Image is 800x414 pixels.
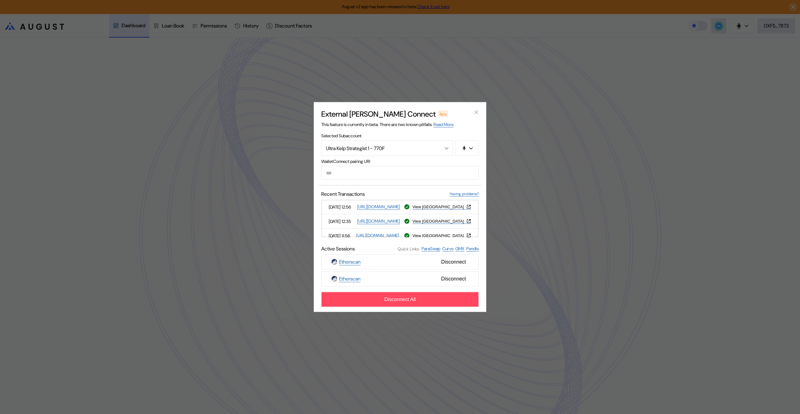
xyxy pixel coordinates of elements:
[462,146,467,151] img: chain logo
[332,276,337,282] img: Etherscan
[439,274,468,284] span: Disconnect
[357,218,400,224] a: [URL][DOMAIN_NAME]
[321,255,479,270] button: EtherscanEtherscanDisconnect
[450,191,479,197] a: Having problems?
[471,107,481,117] button: close modal
[321,191,365,197] span: Recent Transactions
[412,204,471,209] button: View [GEOGRAPHIC_DATA]
[438,111,448,117] div: Beta
[321,159,479,164] span: WalletConnect pairing URI
[321,133,479,139] span: Selected Subaccount
[412,219,471,224] button: View [GEOGRAPHIC_DATA]
[339,259,361,265] a: Etherscan
[329,233,354,238] span: [DATE] 11:56
[412,233,471,238] button: View [GEOGRAPHIC_DATA]
[466,246,479,252] a: Pendle
[439,257,468,267] span: Disconnect
[321,109,436,119] h2: External [PERSON_NAME] Connect
[397,246,420,251] span: Quick Links:
[422,246,440,252] a: ParaSwap
[456,140,479,156] button: chain logo
[442,246,453,252] a: Curve
[321,140,453,156] button: Open menu
[412,219,471,224] a: View [GEOGRAPHIC_DATA]
[321,292,479,307] button: Disconnect All
[329,218,355,224] span: [DATE] 12:35
[321,245,355,252] span: Active Sessions
[356,233,399,239] a: [URL][DOMAIN_NAME]
[329,204,355,210] span: [DATE] 12:56
[321,271,479,286] button: EtherscanEtherscanDisconnect
[384,297,416,302] span: Disconnect All
[433,122,453,128] a: Read More
[339,275,361,282] a: Etherscan
[455,246,464,252] a: GMX
[332,259,337,265] img: Etherscan
[321,122,453,127] span: This feature is currently in beta. There are two known pitfalls:
[326,145,435,151] div: Ultra Kelp Strategist 1 - 770F
[357,204,400,210] a: [URL][DOMAIN_NAME]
